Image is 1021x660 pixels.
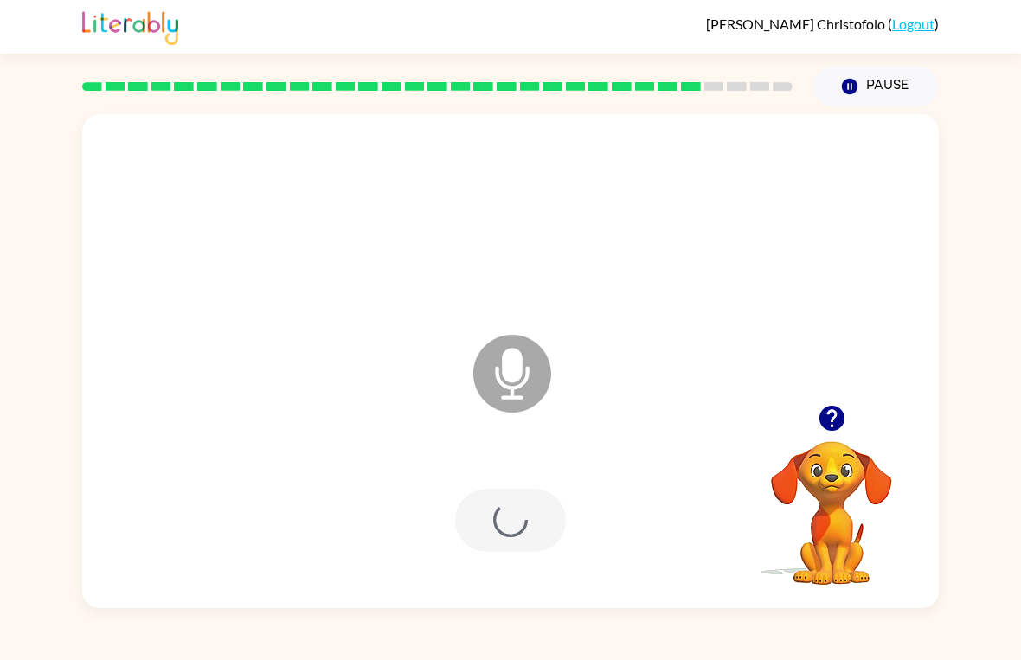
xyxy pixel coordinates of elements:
[82,7,178,45] img: Literably
[813,67,939,106] button: Pause
[892,16,934,32] a: Logout
[745,414,918,587] video: Your browser must support playing .mp4 files to use Literably. Please try using another browser.
[706,16,939,32] div: ( )
[706,16,888,32] span: [PERSON_NAME] Christofolo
